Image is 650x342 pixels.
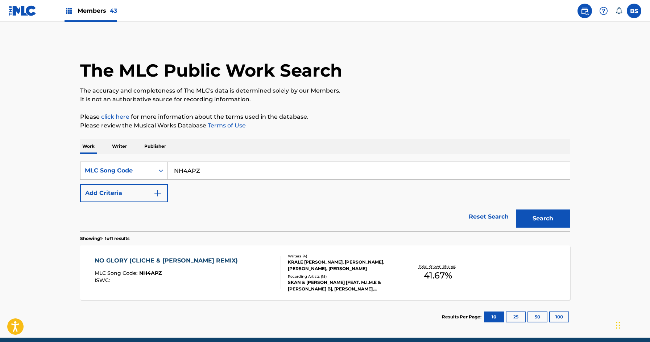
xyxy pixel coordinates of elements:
p: Please review the Musical Works Database [80,121,570,130]
button: Search [516,209,570,228]
span: Members [78,7,117,15]
div: User Menu [627,4,641,18]
p: It is not an authoritative source for recording information. [80,95,570,104]
div: MLC Song Code [85,166,150,175]
a: click here [101,113,129,120]
button: Add Criteria [80,184,168,202]
a: Terms of Use [206,122,246,129]
span: MLC Song Code : [95,270,139,276]
p: Results Per Page: [442,314,483,320]
button: 10 [484,312,504,322]
div: Drag [616,314,620,336]
p: The accuracy and completeness of The MLC's data is determined solely by our Members. [80,86,570,95]
button: 25 [506,312,526,322]
img: MLC Logo [9,5,37,16]
p: Publisher [142,139,168,154]
p: Work [80,139,97,154]
span: 41.67 % [424,269,452,282]
div: Notifications [615,7,622,15]
a: Public Search [577,4,592,18]
button: 100 [549,312,569,322]
div: Recording Artists ( 15 ) [288,274,397,279]
p: Writer [110,139,129,154]
iframe: Chat Widget [614,307,650,342]
h1: The MLC Public Work Search [80,60,342,81]
div: Writers ( 4 ) [288,253,397,259]
span: 43 [110,7,117,14]
img: Top Rightsholders [65,7,73,15]
div: SKAN & [PERSON_NAME] [FEAT. M.I.M.E & [PERSON_NAME] B], [PERSON_NAME], [PERSON_NAME] & [PERSON_NA... [288,279,397,292]
img: search [580,7,589,15]
a: NO GLORY (CLICHE & [PERSON_NAME] REMIX)MLC Song Code:NH4APZISWC:Writers (4)KRALE [PERSON_NAME], [... [80,245,570,300]
button: 50 [527,312,547,322]
img: 9d2ae6d4665cec9f34b9.svg [153,189,162,198]
div: NO GLORY (CLICHE & [PERSON_NAME] REMIX) [95,256,241,265]
p: Please for more information about the terms used in the database. [80,113,570,121]
img: help [599,7,608,15]
span: NH4APZ [139,270,162,276]
a: Reset Search [465,209,512,225]
div: KRALE [PERSON_NAME], [PERSON_NAME], [PERSON_NAME], [PERSON_NAME] [288,259,397,272]
div: Help [596,4,611,18]
p: Total Known Shares: [419,264,458,269]
p: Showing 1 - 1 of 1 results [80,235,129,242]
span: ISWC : [95,277,112,284]
form: Search Form [80,162,570,231]
iframe: Resource Center [630,227,650,285]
